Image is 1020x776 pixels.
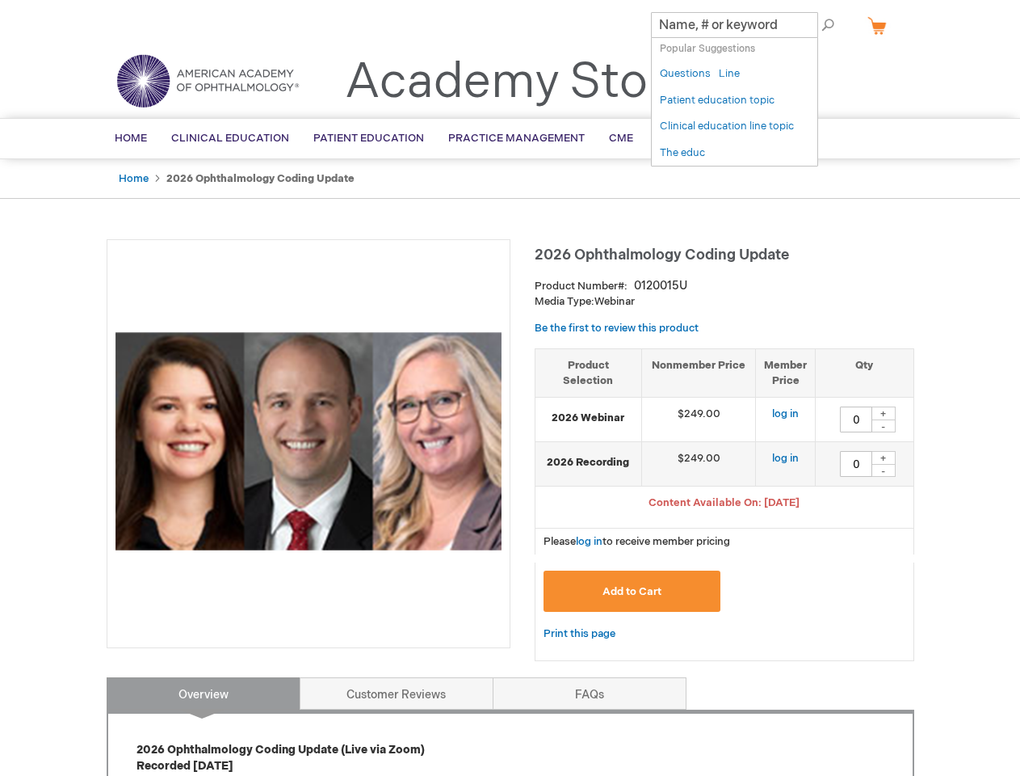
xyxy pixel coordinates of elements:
a: Home [119,172,149,185]
th: Product Selection [535,348,642,397]
div: - [871,464,896,477]
input: Name, # or keyword [651,12,818,38]
a: FAQs [493,677,686,710]
strong: 2026 Webinar [544,411,634,426]
span: 2026 Ophthalmology Coding Update [535,247,789,264]
a: Clinical education line topic [660,119,794,134]
a: Overview [107,677,300,710]
a: Academy Store [345,53,693,112]
th: Member Price [756,348,816,397]
span: Popular Suggestions [660,43,755,55]
a: Questions [660,66,711,82]
th: Qty [816,348,913,397]
a: Line [719,66,740,82]
input: Qty [840,407,872,432]
span: Please to receive member pricing [544,535,730,548]
span: Content Available On: [DATE] [649,496,800,509]
a: The educ [660,145,705,161]
input: Qty [840,451,872,477]
img: 2026 Ophthalmology Coding Update [115,248,502,635]
span: Patient Education [313,132,424,145]
div: + [871,407,896,420]
strong: Product Number [535,280,628,293]
a: log in [772,452,799,465]
div: 0120015U [634,278,687,294]
span: Search [780,8,842,40]
span: Clinical Education [171,132,289,145]
span: Practice Management [448,132,585,145]
th: Nonmember Price [642,348,756,397]
a: Be the first to review this product [535,322,699,335]
strong: 2026 Ophthalmology Coding Update [166,172,355,185]
span: CME [609,132,633,145]
a: Print this page [544,624,615,644]
a: log in [576,535,602,548]
a: Customer Reviews [300,677,493,710]
span: Add to Cart [602,585,661,598]
p: Webinar [535,294,914,310]
strong: 2026 Recording [544,455,634,470]
button: Add to Cart [544,571,721,612]
div: + [871,451,896,465]
span: Home [115,132,147,145]
a: log in [772,407,799,420]
strong: Media Type: [535,295,594,308]
td: $249.00 [642,442,756,487]
a: Patient education topic [660,93,774,108]
td: $249.00 [642,398,756,442]
div: - [871,420,896,432]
